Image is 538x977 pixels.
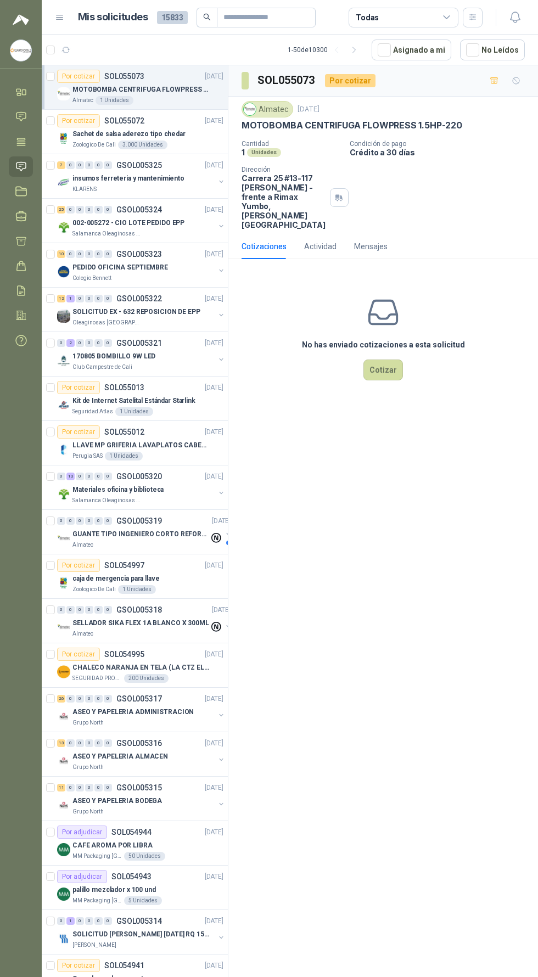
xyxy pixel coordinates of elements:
p: MM Packaging [GEOGRAPHIC_DATA] [72,852,122,861]
p: SOL054997 [104,562,144,569]
p: CHALECO NARANJA EN TELA (LA CTZ ELEGIDA DEBE ENVIAR MUESTRA) [72,662,209,673]
div: 0 [76,473,84,480]
img: Company Logo [57,443,70,456]
a: Por cotizarSOL055012[DATE] Company LogoLLAVE MP GRIFERIA LAVAPLATOS CABEZA EXTRAIBLEPerugia SAS1 ... [42,421,228,465]
div: 0 [57,917,65,925]
p: Oleaginosas [GEOGRAPHIC_DATA][PERSON_NAME] [72,318,142,327]
div: 0 [76,784,84,791]
p: SELLADOR SIKA FLEX 1A BLANCO X 300ML [72,618,209,628]
p: [DATE] [205,827,223,838]
p: GSOL005319 [116,517,162,525]
p: GUANTE TIPO INGENIERO CORTO REFORZADO [72,529,209,540]
p: ASEO Y PAPELERIA BODEGA [72,796,162,806]
div: 0 [76,739,84,747]
img: Company Logo [57,487,70,501]
div: 0 [104,473,112,480]
img: Company Logo [57,87,70,100]
div: 0 [85,339,93,347]
img: Company Logo [57,621,70,634]
div: 11 [57,784,65,791]
img: Company Logo [57,888,70,901]
p: Grupo North [72,807,104,816]
div: 0 [85,784,93,791]
button: Cotizar [363,360,403,380]
p: [PERSON_NAME] [72,941,116,950]
p: SOLICITUD [PERSON_NAME] [DATE] RQ 15250 [72,929,209,940]
a: Por cotizarSOL055072[DATE] Company LogoSachet de salsa aderezo tipo chedarZoologico De Cali3.000 ... [42,110,228,154]
a: 0 2 0 0 0 0 GSOL005321[DATE] Company Logo170805 BOMBILLO 9W LEDClub Campestre de Cali [57,336,226,372]
p: [DATE] [205,738,223,749]
h1: Mis solicitudes [78,9,148,25]
p: Almatec [72,630,93,638]
p: GSOL005315 [116,784,162,791]
div: 1 Unidades [105,452,143,461]
p: GSOL005325 [116,161,162,169]
div: 0 [66,606,75,614]
p: GSOL005323 [116,250,162,258]
p: MOTOBOMBA CENTRIFUGA FLOWPRESS 1.5HP-220 [242,120,462,131]
span: 15833 [157,11,188,24]
div: Por cotizar [57,559,100,572]
img: Company Logo [57,932,70,945]
div: 0 [57,517,65,525]
div: 0 [66,739,75,747]
img: Company Logo [57,310,70,323]
div: 1 [66,917,75,925]
p: caja de mergencia para llave [72,574,160,584]
div: 0 [76,917,84,925]
div: 0 [85,295,93,302]
div: 0 [76,517,84,525]
div: 0 [94,161,103,169]
div: 0 [104,295,112,302]
div: 0 [66,784,75,791]
div: 0 [76,339,84,347]
p: SEGURIDAD PROVISER LTDA [72,674,122,683]
p: GSOL005324 [116,206,162,214]
img: Logo peakr [13,13,29,26]
img: Company Logo [57,354,70,367]
div: Almatec [242,101,293,117]
div: 0 [66,206,75,214]
p: Sachet de salsa aderezo tipo chedar [72,129,186,139]
div: 0 [94,517,103,525]
div: 0 [85,606,93,614]
img: Company Logo [57,176,70,189]
div: 7 [57,161,65,169]
div: Mensajes [354,240,388,252]
p: Condición de pago [350,140,534,148]
div: Por cotizar [57,70,100,83]
div: 0 [85,695,93,703]
p: GSOL005318 [116,606,162,614]
p: Salamanca Oleaginosas SAS [72,229,142,238]
p: Grupo North [72,718,104,727]
img: Company Logo [57,132,70,145]
div: 0 [76,250,84,258]
p: Materiales oficina y biblioteca [72,485,164,495]
a: 25 0 0 0 0 0 GSOL005324[DATE] Company Logo002-005272 - CIO LOTE PEDIDO EPPSalamanca Oleaginosas SAS [57,203,226,238]
p: [DATE] [205,116,223,126]
p: [DATE] [212,605,231,615]
p: GSOL005314 [116,917,162,925]
div: 0 [104,695,112,703]
img: Company Logo [57,754,70,767]
div: 13 [66,473,75,480]
div: Por adjudicar [57,826,107,839]
img: Company Logo [57,799,70,812]
p: palillo mezclador x 100 und [72,885,156,895]
div: Cotizaciones [242,240,287,252]
p: SOL055013 [104,384,144,391]
div: Por cotizar [57,114,100,127]
div: 0 [104,339,112,347]
h3: No has enviado cotizaciones a esta solicitud [302,339,465,351]
p: Cantidad [242,140,341,148]
a: 26 0 0 0 0 0 GSOL005317[DATE] Company LogoASEO Y PAPELERIA ADMINISTRACIONGrupo North [57,692,226,727]
p: 170805 BOMBILLO 9W LED [72,351,155,362]
p: GSOL005317 [116,695,162,703]
button: No Leídos [460,40,525,60]
img: Company Logo [57,576,70,589]
p: [DATE] [205,916,223,927]
div: 0 [85,250,93,258]
div: Por adjudicar [57,870,107,883]
img: Company Logo [57,710,70,723]
p: GSOL005322 [116,295,162,302]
